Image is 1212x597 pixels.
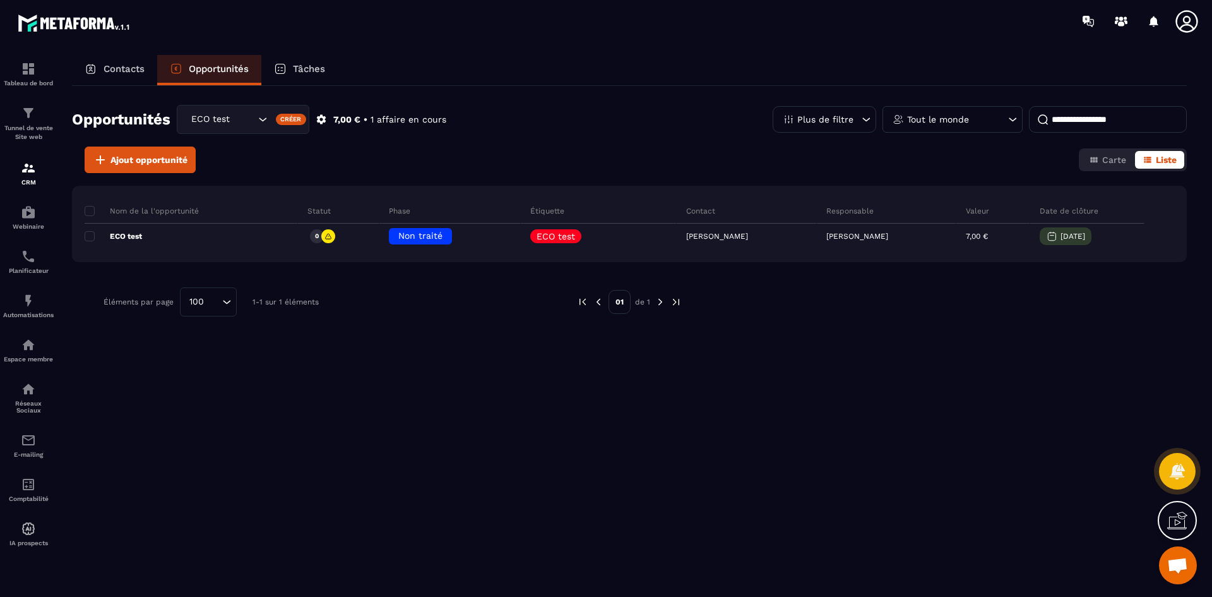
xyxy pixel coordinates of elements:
[180,287,237,317] div: Search for option
[797,115,853,124] p: Plus de filtre
[3,179,54,186] p: CRM
[21,433,36,448] img: email
[72,55,157,85] a: Contacts
[398,231,443,241] span: Non traité
[907,115,969,124] p: Tout le monde
[3,124,54,142] p: Tunnel de vente Site web
[21,293,36,308] img: automations
[593,296,604,308] img: prev
[21,477,36,492] img: accountant
[966,206,989,216] p: Valeur
[1060,232,1085,241] p: [DATE]
[3,451,54,458] p: E-mailing
[157,55,261,85] a: Opportunités
[232,112,255,126] input: Search for option
[185,295,208,309] span: 100
[686,206,715,216] p: Contact
[85,231,142,241] p: ECO test
[21,521,36,536] img: automations
[826,206,874,216] p: Responsable
[655,296,666,308] img: next
[1040,206,1098,216] p: Date de clôture
[1102,155,1126,165] span: Carte
[371,114,446,126] p: 1 affaire en cours
[85,147,196,173] button: Ajout opportunité
[261,55,338,85] a: Tâches
[21,249,36,264] img: scheduler
[3,311,54,318] p: Automatisations
[1159,546,1197,584] div: Ouvrir le chat
[188,112,232,126] span: ECO test
[3,540,54,546] p: IA prospects
[208,295,219,309] input: Search for option
[3,423,54,467] a: emailemailE-mailing
[3,267,54,274] p: Planificateur
[609,290,631,314] p: 01
[3,284,54,328] a: automationsautomationsAutomatisations
[252,298,319,306] p: 1-1 sur 1 éléments
[1081,151,1134,169] button: Carte
[389,206,410,216] p: Phase
[72,107,170,132] h2: Opportunités
[21,382,36,397] img: social-network
[333,114,360,126] p: 7,00 €
[3,328,54,372] a: automationsautomationsEspace membre
[21,205,36,220] img: automations
[189,63,249,75] p: Opportunités
[3,400,54,414] p: Réseaux Sociaux
[635,297,650,307] p: de 1
[18,11,131,34] img: logo
[966,232,988,241] p: 7,00 €
[3,239,54,284] a: schedulerschedulerPlanificateur
[21,160,36,176] img: formation
[104,298,174,306] p: Éléments par page
[3,372,54,423] a: social-networksocial-networkRéseaux Sociaux
[307,206,331,216] p: Statut
[293,63,325,75] p: Tâches
[315,232,319,241] p: 0
[577,296,588,308] img: prev
[21,61,36,76] img: formation
[21,106,36,121] img: formation
[1135,151,1184,169] button: Liste
[3,195,54,239] a: automationsautomationsWebinaire
[85,206,199,216] p: Nom de la l'opportunité
[826,232,888,241] p: [PERSON_NAME]
[3,151,54,195] a: formationformationCRM
[3,223,54,230] p: Webinaire
[177,105,309,134] div: Search for option
[3,356,54,363] p: Espace membre
[3,80,54,87] p: Tableau de bord
[3,495,54,502] p: Comptabilité
[3,467,54,512] a: accountantaccountantComptabilité
[276,114,307,125] div: Créer
[3,52,54,96] a: formationformationTableau de bord
[364,114,367,126] p: •
[1156,155,1177,165] span: Liste
[104,63,145,75] p: Contacts
[670,296,682,308] img: next
[21,337,36,353] img: automations
[530,206,564,216] p: Étiquette
[3,96,54,151] a: formationformationTunnel de vente Site web
[537,232,575,241] p: ECO test
[110,154,187,166] span: Ajout opportunité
